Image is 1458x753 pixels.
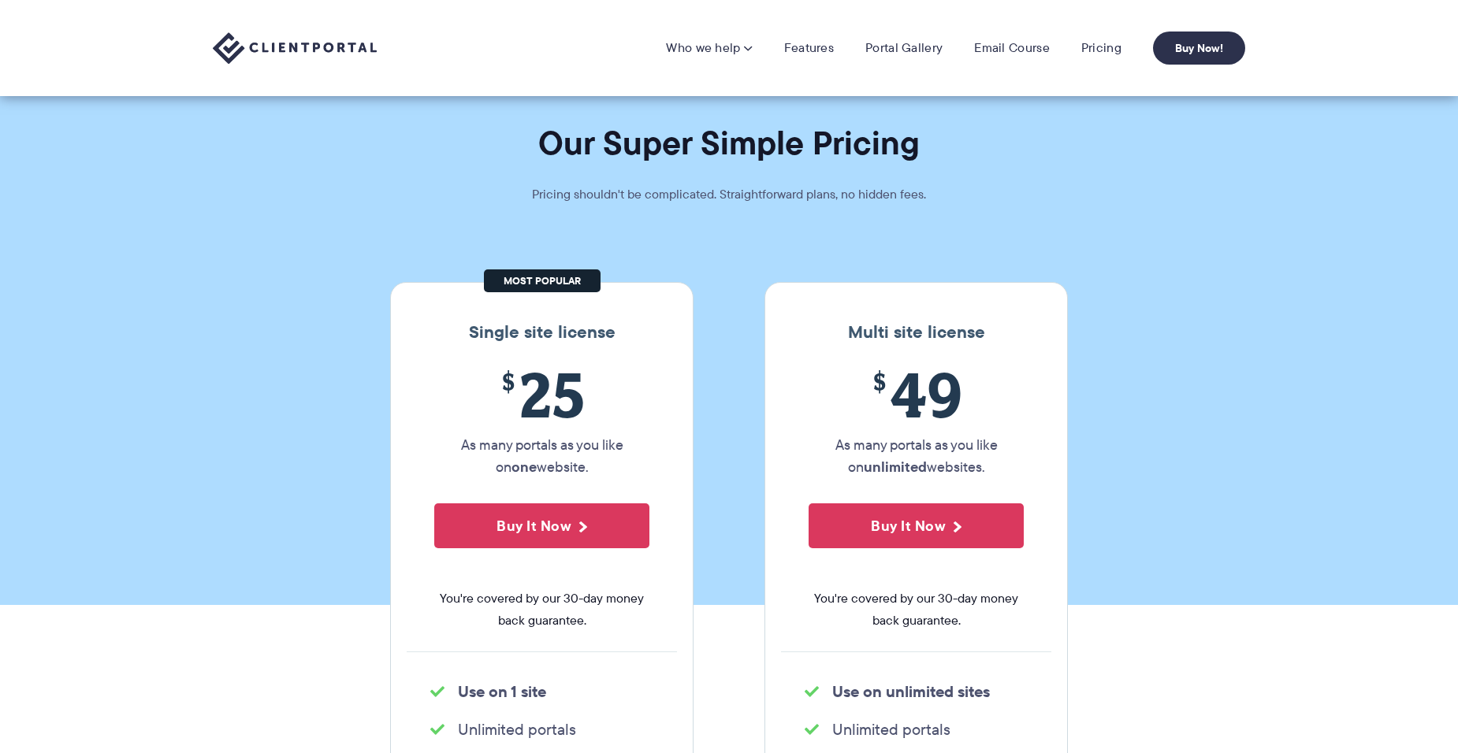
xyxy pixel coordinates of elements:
[1153,32,1245,65] a: Buy Now!
[666,40,752,56] a: Who we help
[407,322,677,343] h3: Single site license
[781,322,1051,343] h3: Multi site license
[458,680,546,703] strong: Use on 1 site
[430,718,653,740] li: Unlimited portals
[805,718,1028,740] li: Unlimited portals
[864,456,927,477] strong: unlimited
[434,358,649,430] span: 25
[809,358,1024,430] span: 49
[493,184,965,206] p: Pricing shouldn't be complicated. Straightforward plans, no hidden fees.
[809,588,1024,632] span: You're covered by our 30-day money back guarantee.
[865,40,943,56] a: Portal Gallery
[784,40,834,56] a: Features
[434,434,649,478] p: As many portals as you like on website.
[434,588,649,632] span: You're covered by our 30-day money back guarantee.
[832,680,990,703] strong: Use on unlimited sites
[974,40,1050,56] a: Email Course
[434,503,649,548] button: Buy It Now
[809,434,1024,478] p: As many portals as you like on websites.
[511,456,537,477] strong: one
[809,503,1024,548] button: Buy It Now
[1081,40,1121,56] a: Pricing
